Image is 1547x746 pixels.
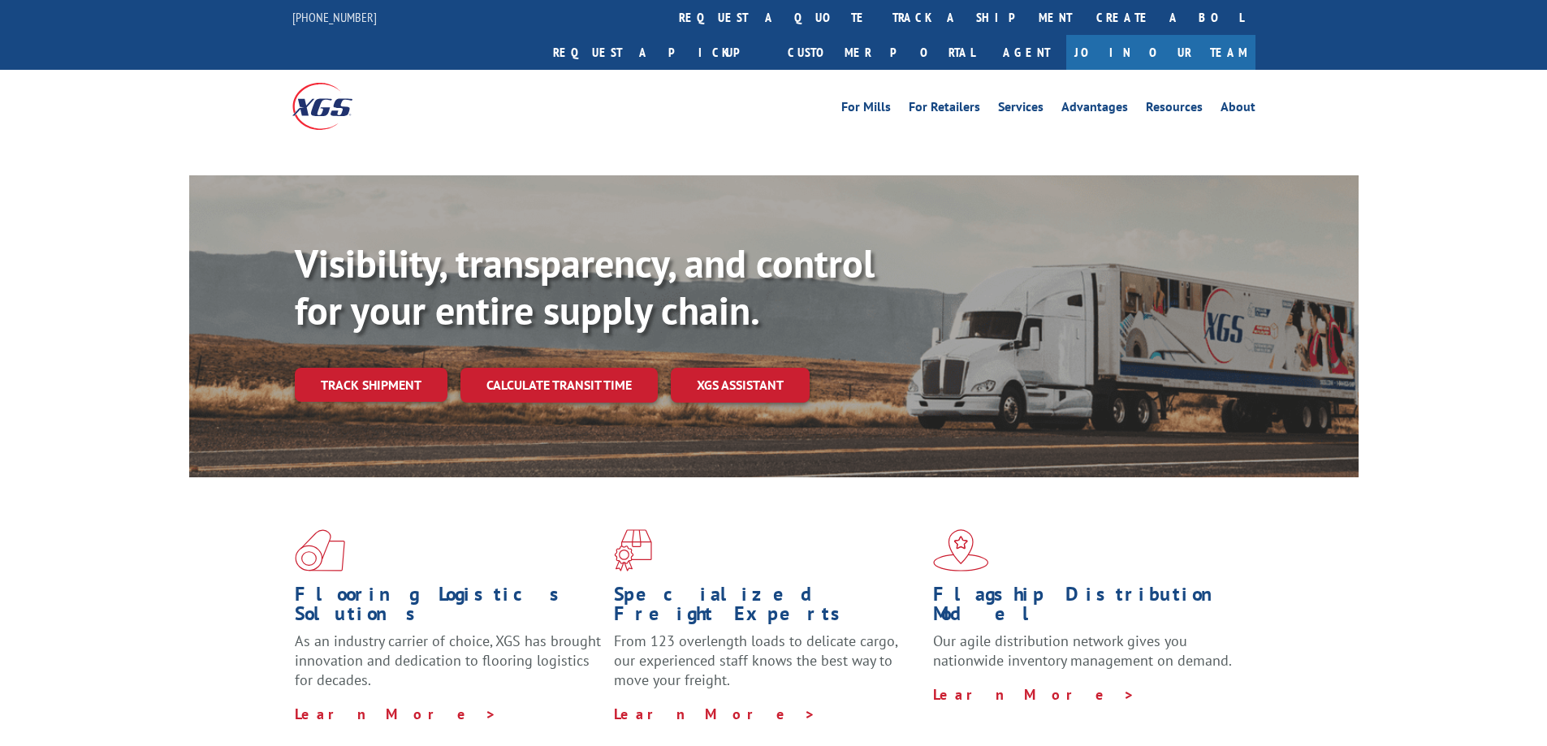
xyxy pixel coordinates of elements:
[295,705,497,723] a: Learn More >
[1221,101,1255,119] a: About
[1146,101,1203,119] a: Resources
[614,584,921,632] h1: Specialized Freight Experts
[614,632,921,704] p: From 123 overlength loads to delicate cargo, our experienced staff knows the best way to move you...
[933,584,1240,632] h1: Flagship Distribution Model
[460,368,658,403] a: Calculate transit time
[998,101,1044,119] a: Services
[671,368,810,403] a: XGS ASSISTANT
[614,529,652,571] img: xgs-icon-focused-on-flooring-red
[909,101,980,119] a: For Retailers
[933,529,989,571] img: xgs-icon-flagship-distribution-model-red
[776,35,987,70] a: Customer Portal
[541,35,776,70] a: Request a pickup
[933,632,1232,670] span: Our agile distribution network gives you nationwide inventory management on demand.
[1066,35,1255,70] a: Join Our Team
[987,35,1066,70] a: Agent
[933,685,1135,704] a: Learn More >
[292,9,377,25] a: [PHONE_NUMBER]
[295,238,875,335] b: Visibility, transparency, and control for your entire supply chain.
[614,705,816,723] a: Learn More >
[1061,101,1128,119] a: Advantages
[295,529,345,571] img: xgs-icon-total-supply-chain-intelligence-red
[295,584,602,632] h1: Flooring Logistics Solutions
[295,368,447,402] a: Track shipment
[295,632,601,689] span: As an industry carrier of choice, XGS has brought innovation and dedication to flooring logistics...
[841,101,891,119] a: For Mills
